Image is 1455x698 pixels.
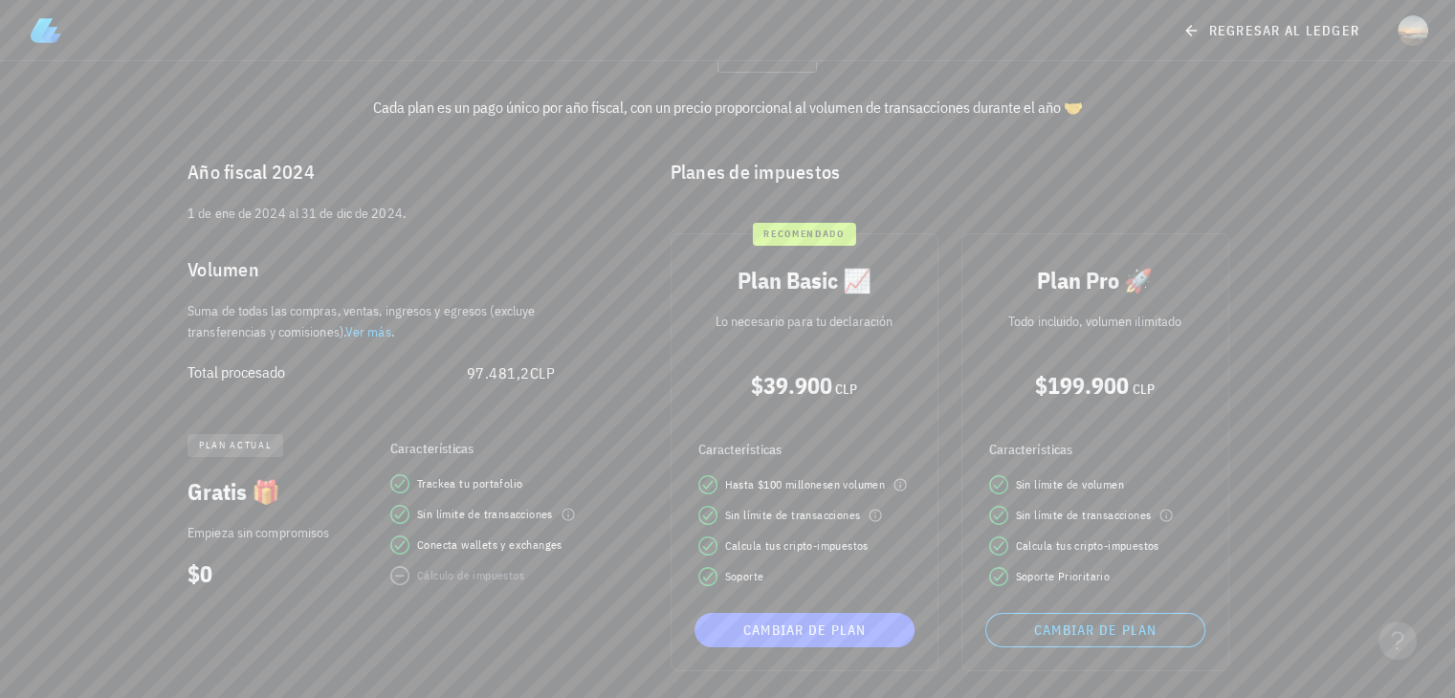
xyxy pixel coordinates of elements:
[978,311,1213,332] p: Todo incluido, volumen ilimitado
[187,476,280,507] span: Gratis 🎁
[345,323,391,340] a: Ver más
[467,363,530,382] span: 97.481,2
[187,363,467,382] div: Total procesado
[1132,381,1154,398] span: CLP
[687,311,922,332] p: Lo necesario para tu declaración
[751,370,832,401] span: $39.900
[172,203,593,239] div: 1 de ene de 2024 al 31 de dic de 2024.
[417,566,524,585] div: Cálculo de impuestos
[417,535,562,555] span: Conecta wallets y exchanges
[172,142,593,203] div: Año fiscal 2024
[172,300,593,342] div: Suma de todas las compras, ventas, ingresos y egresos (excluye transferencias y comisiones). .
[530,363,556,382] span: CLP
[1016,536,1159,556] span: Calcula tus cripto-impuestos
[31,15,61,46] img: LedgiFi
[985,613,1205,647] button: Cambiar de plan
[1035,370,1129,401] span: $199.900
[725,567,764,586] span: Soporte
[835,381,857,398] span: CLP
[725,475,886,494] span: Hasta $ en volumen
[1037,265,1153,295] span: Plan Pro 🚀
[694,613,915,647] button: Cambiar de plan
[763,223,844,246] span: recomendado
[738,265,871,295] span: Plan Basic 📈
[1186,22,1359,39] span: regresar al ledger
[417,474,522,493] span: Trackea tu portafolio
[655,142,1284,203] div: Planes de impuestos
[1016,475,1124,494] span: Sin límite de volumen
[1016,567,1111,586] span: Soporte Prioritario
[172,239,593,300] div: Volumen
[725,536,869,556] span: Calcula tus cripto-impuestos
[1016,506,1152,525] span: Sin límite de transacciones
[199,434,272,457] span: plan actual
[161,84,1294,130] div: Cada plan es un pago único por año fiscal, con un precio proporcional al volumen de transacciones...
[1171,13,1375,48] a: regresar al ledger
[763,477,827,491] span: 100 millones
[417,505,553,524] span: Sin límite de transacciones
[994,622,1197,639] span: Cambiar de plan
[1398,15,1428,46] div: avatar
[702,622,907,639] span: Cambiar de plan
[187,522,364,543] p: Empieza sin compromisos
[187,558,212,589] span: $0
[725,506,861,525] span: Sin límite de transacciones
